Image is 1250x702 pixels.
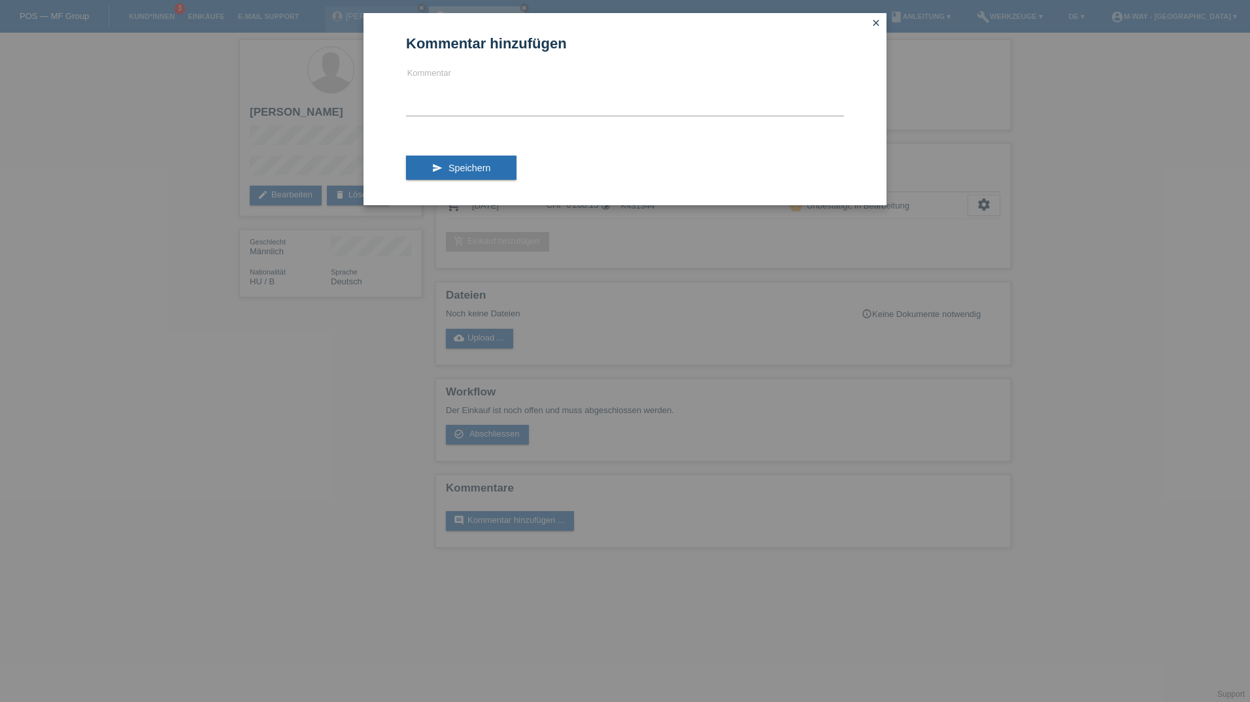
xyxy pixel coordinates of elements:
span: Speichern [448,163,490,173]
i: send [432,163,443,173]
i: close [871,18,881,28]
h1: Kommentar hinzufügen [406,35,844,52]
button: send Speichern [406,156,516,180]
a: close [868,16,885,31]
